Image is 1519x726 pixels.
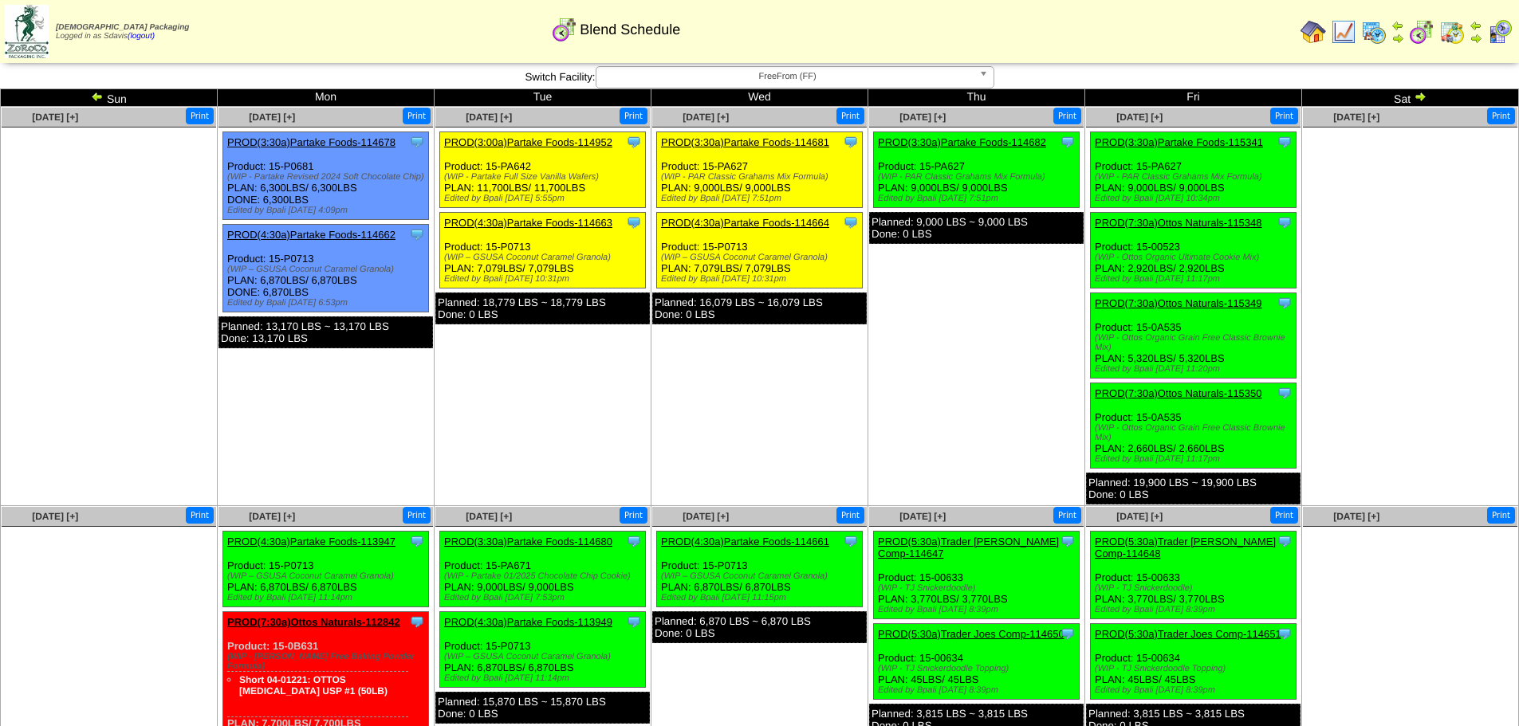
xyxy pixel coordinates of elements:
a: PROD(7:30a)Ottos Naturals-115349 [1095,297,1262,309]
img: calendarprod.gif [1361,19,1387,45]
a: [DATE] [+] [1333,112,1379,123]
img: zoroco-logo-small.webp [5,5,49,58]
a: PROD(3:30a)Partake Foods-114682 [878,136,1046,148]
div: Edited by Bpali [DATE] 11:20pm [1095,364,1296,374]
a: PROD(3:30a)Partake Foods-115341 [1095,136,1263,148]
img: Tooltip [843,134,859,150]
div: Planned: 16,079 LBS ~ 16,079 LBS Done: 0 LBS [652,292,867,324]
div: Edited by Bpali [DATE] 6:53pm [227,298,428,308]
a: PROD(7:30a)Ottos Naturals-112842 [227,616,400,628]
img: Tooltip [409,533,425,549]
div: (WIP – GSUSA Coconut Caramel Granola) [661,253,862,262]
a: PROD(4:30a)Partake Foods-114662 [227,229,395,241]
div: (WIP - TJ Snickerdoodle Topping) [878,664,1079,673]
div: Edited by Bpali [DATE] 8:39pm [878,605,1079,614]
div: Edited by Bpali [DATE] 11:15pm [661,593,862,602]
a: [DATE] [+] [249,112,295,123]
span: [DEMOGRAPHIC_DATA] Packaging [56,23,189,32]
a: PROD(5:30a)Trader [PERSON_NAME] Comp-114648 [1095,536,1276,559]
span: FreeFrom (FF) [603,67,973,86]
img: Tooltip [1060,626,1076,642]
div: (WIP – GSUSA Coconut Caramel Granola) [444,652,645,661]
img: calendarblend.gif [552,17,577,42]
button: Print [1053,108,1081,124]
div: Product: 15-00634 PLAN: 45LBS / 45LBS [874,624,1080,700]
img: Tooltip [626,614,642,630]
a: [DATE] [+] [249,511,295,522]
div: (WIP – GSUSA Coconut Caramel Granola) [444,253,645,262]
div: (WIP - Partake Revised 2024 Soft Chocolate Chip) [227,172,428,182]
a: [DATE] [+] [899,112,946,123]
button: Print [1487,108,1515,124]
div: Product: 15-00634 PLAN: 45LBS / 45LBS [1091,624,1297,700]
div: Edited by Bpali [DATE] 11:17pm [1095,454,1296,464]
button: Print [1053,507,1081,524]
div: Product: 15-P0713 PLAN: 6,870LBS / 6,870LBS DONE: 6,870LBS [223,225,429,312]
td: Thu [868,89,1085,107]
span: [DATE] [+] [466,511,512,522]
a: PROD(4:30a)Partake Foods-114663 [444,217,612,229]
a: [DATE] [+] [1116,511,1163,522]
div: Product: 15-0A535 PLAN: 2,660LBS / 2,660LBS [1091,383,1297,469]
div: (WIP – GSUSA Coconut Caramel Granola) [227,265,428,274]
span: [DATE] [+] [683,511,729,522]
div: Product: 15-0A535 PLAN: 5,320LBS / 5,320LBS [1091,293,1297,379]
div: (WIP - PAR Classic Grahams Mix Formula) [661,172,862,182]
div: (WIP – GSUSA Coconut Caramel Granola) [661,571,862,581]
img: line_graph.gif [1331,19,1356,45]
div: Edited by Bpali [DATE] 5:55pm [444,194,645,203]
div: Planned: 15,870 LBS ~ 15,870 LBS Done: 0 LBS [435,692,650,724]
a: [DATE] [+] [32,112,78,123]
div: Product: 15-PA627 PLAN: 9,000LBS / 9,000LBS [657,132,863,208]
button: Print [1487,507,1515,524]
a: [DATE] [+] [899,511,946,522]
img: Tooltip [1277,385,1293,401]
div: (WIP – GSUSA Coconut Caramel Granola) [227,571,428,581]
div: Edited by Bpali [DATE] 8:39pm [878,685,1079,695]
img: Tooltip [626,533,642,549]
div: (WIP - PAR Classic Grahams Mix Formula) [878,172,1079,182]
button: Print [620,507,647,524]
span: Blend Schedule [580,22,680,38]
img: home.gif [1301,19,1326,45]
img: Tooltip [409,226,425,242]
div: Product: 15-P0713 PLAN: 6,870LBS / 6,870LBS [657,532,863,607]
div: Planned: 6,870 LBS ~ 6,870 LBS Done: 0 LBS [652,611,867,643]
a: [DATE] [+] [32,511,78,522]
button: Print [403,108,431,124]
span: [DATE] [+] [683,112,729,123]
td: Mon [218,89,435,107]
div: Planned: 18,779 LBS ~ 18,779 LBS Done: 0 LBS [435,292,650,324]
div: (WIP - PAR Classic Grahams Mix Formula) [1095,172,1296,182]
div: Edited by Bpali [DATE] 8:39pm [1095,605,1296,614]
td: Wed [651,89,868,107]
a: PROD(7:30a)Ottos Naturals-115350 [1095,387,1262,399]
img: Tooltip [409,614,425,630]
img: arrowright.gif [1414,90,1427,103]
div: Product: 15-PA671 PLAN: 9,000LBS / 9,000LBS [440,532,646,607]
a: PROD(4:30a)Partake Foods-114664 [661,217,829,229]
button: Print [1270,108,1298,124]
img: Tooltip [626,134,642,150]
img: arrowright.gif [1391,32,1404,45]
a: PROD(4:30a)Partake Foods-113947 [227,536,395,547]
a: PROD(5:30a)Trader Joes Comp-114650 [878,628,1064,640]
div: Product: 15-P0713 PLAN: 6,870LBS / 6,870LBS [440,612,646,688]
a: PROD(3:30a)Partake Foods-114680 [444,536,612,547]
button: Print [836,108,864,124]
td: Sun [1,89,218,107]
button: Print [403,507,431,524]
img: calendarblend.gif [1409,19,1434,45]
div: (WIP - Partake Full Size Vanilla Wafers) [444,172,645,182]
a: PROD(4:30a)Partake Foods-114661 [661,536,829,547]
a: [DATE] [+] [1333,511,1379,522]
a: PROD(5:30a)Trader [PERSON_NAME] Comp-114647 [878,536,1059,559]
div: Edited by Bpali [DATE] 8:39pm [1095,685,1296,695]
div: Edited by Bpali [DATE] 10:31pm [661,274,862,284]
div: Edited by Bpali [DATE] 7:51pm [878,194,1079,203]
